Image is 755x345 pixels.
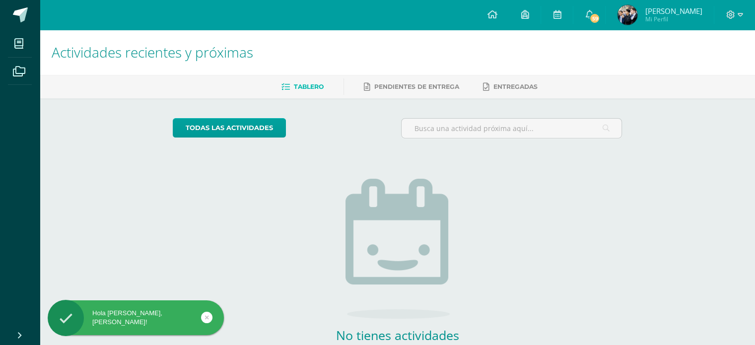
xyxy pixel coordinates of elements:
img: no_activities.png [345,179,450,319]
span: [PERSON_NAME] [645,6,702,16]
a: Entregadas [483,79,538,95]
h2: No tienes actividades [298,327,497,344]
span: Mi Perfil [645,15,702,23]
span: Tablero [294,83,324,90]
a: Pendientes de entrega [364,79,459,95]
img: 4278f127d60ccf087470eb421201b656.png [618,5,637,25]
a: Tablero [281,79,324,95]
span: Actividades recientes y próximas [52,43,253,62]
a: todas las Actividades [173,118,286,138]
span: 59 [589,13,600,24]
div: Hola [PERSON_NAME], [PERSON_NAME]! [48,309,224,327]
span: Pendientes de entrega [374,83,459,90]
span: Entregadas [493,83,538,90]
input: Busca una actividad próxima aquí... [402,119,621,138]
